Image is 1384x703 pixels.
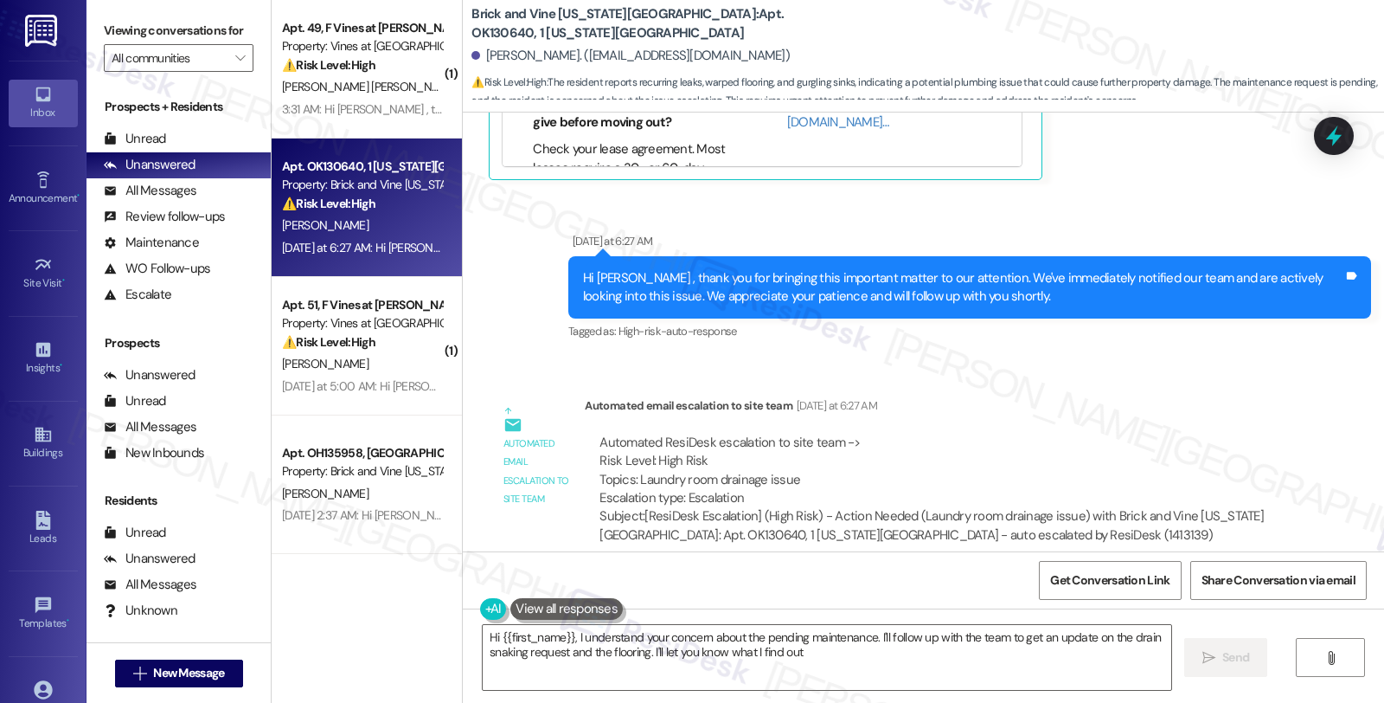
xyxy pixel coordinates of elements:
[282,79,458,94] span: [PERSON_NAME] [PERSON_NAME]
[471,74,1384,111] span: : The resident reports recurring leaks, warped flooring, and gurgling sinks, indicating a potenti...
[471,47,790,65] div: [PERSON_NAME]. ([EMAIL_ADDRESS][DOMAIN_NAME])
[471,75,546,89] strong: ⚠️ Risk Level: High
[60,359,62,371] span: •
[282,196,375,211] strong: ⚠️ Risk Level: High
[104,602,177,620] div: Unknown
[112,44,226,72] input: All communities
[1324,651,1337,665] i: 
[104,524,166,542] div: Unread
[133,667,146,680] i: 
[618,324,737,339] span: High-risk-auto-response
[104,260,210,278] div: WO Follow-ups
[67,615,69,627] span: •
[104,17,253,44] label: Viewing conversations for
[282,37,442,55] div: Property: Vines at [GEOGRAPHIC_DATA]
[282,57,375,73] strong: ⚠️ Risk Level: High
[282,462,442,480] div: Property: Brick and Vine [US_STATE]
[1190,561,1367,600] button: Share Conversation via email
[104,234,199,252] div: Maintenance
[1039,561,1181,600] button: Get Conversation Link
[77,190,80,202] span: •
[787,94,974,130] a: [URL][DOMAIN_NAME]…
[585,397,1291,421] div: Automated email escalation to site team
[104,286,171,304] div: Escalate
[1184,638,1268,677] button: Send
[104,156,195,174] div: Unanswered
[533,94,738,132] li: How many days notice do I need to give before moving out?
[9,335,78,382] a: Insights •
[483,625,1171,690] textarea: Hi {{first_name}}, I understand your concern about the pending maintenance. I'll follow up with t...
[104,182,196,200] div: All Messages
[104,418,196,436] div: All Messages
[62,274,65,287] span: •
[568,319,1371,344] div: Tagged as:
[86,98,271,116] div: Prospects + Residents
[282,334,375,350] strong: ⚠️ Risk Level: High
[104,550,195,568] div: Unanswered
[282,314,442,332] div: Property: Vines at [GEOGRAPHIC_DATA]
[1222,648,1249,667] span: Send
[1202,651,1215,665] i: 
[9,590,78,637] a: Templates •
[282,217,368,233] span: [PERSON_NAME]
[104,208,225,226] div: Review follow-ups
[104,444,204,462] div: New Inbounds
[86,492,271,510] div: Residents
[9,506,78,552] a: Leads
[599,434,1277,508] div: Automated ResiDesk escalation to site team -> Risk Level: High Risk Topics: Laundry room drainage...
[282,19,442,37] div: Apt. 49, F Vines at [PERSON_NAME]
[583,269,1343,306] div: Hi [PERSON_NAME] , thank you for bringing this important matter to our attention. We've immediate...
[282,158,442,176] div: Apt. OK130640, 1 [US_STATE][GEOGRAPHIC_DATA]
[787,94,1009,132] div: View original document here
[25,15,61,47] img: ResiDesk Logo
[9,250,78,297] a: Site Visit •
[104,392,166,410] div: Unread
[282,356,368,371] span: [PERSON_NAME]
[599,507,1277,545] div: Subject: [ResiDesk Escalation] (High Risk) - Action Needed (Laundry room drainage issue) with Bri...
[282,486,368,501] span: [PERSON_NAME]
[503,435,571,509] div: Automated email escalation to site team
[104,130,166,148] div: Unread
[533,140,738,233] li: Check your lease agreement. Most leases require a 30- or 60-day notice. Verify the specific notic...
[282,296,442,314] div: Apt. 51, F Vines at [PERSON_NAME]
[471,5,817,42] b: Brick and Vine [US_STATE][GEOGRAPHIC_DATA]: Apt. OK130640, 1 [US_STATE][GEOGRAPHIC_DATA]
[568,232,653,250] div: [DATE] at 6:27 AM
[9,420,78,467] a: Buildings
[282,444,442,462] div: Apt. OH135958, [GEOGRAPHIC_DATA]
[115,660,243,687] button: New Message
[1201,571,1355,590] span: Share Conversation via email
[104,366,195,384] div: Unanswered
[282,176,442,194] div: Property: Brick and Vine [US_STATE][GEOGRAPHIC_DATA]
[1050,571,1169,590] span: Get Conversation Link
[153,664,224,682] span: New Message
[86,334,271,352] div: Prospects
[104,576,196,594] div: All Messages
[9,80,78,126] a: Inbox
[235,51,245,65] i: 
[792,397,877,415] div: [DATE] at 6:27 AM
